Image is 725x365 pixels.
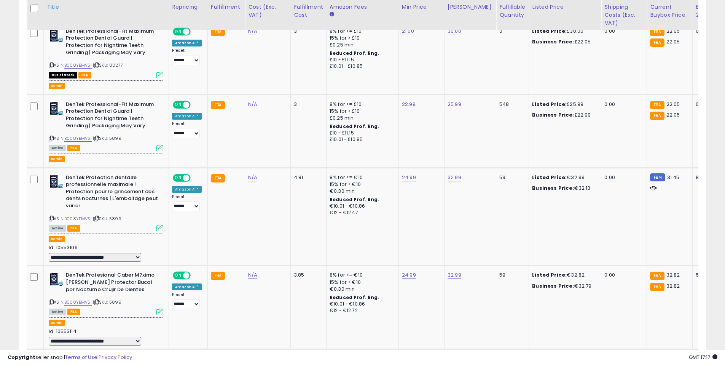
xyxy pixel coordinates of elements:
[172,3,204,11] div: Repricing
[689,354,717,361] span: 2025-08-14 17:17 GMT
[666,38,680,45] span: 22.05
[330,203,393,210] div: €10.01 - €10.86
[330,42,393,48] div: £0.25 min
[248,271,257,279] a: N/A
[604,28,641,35] div: 0.00
[172,292,202,309] div: Preset:
[66,174,158,211] b: DenTek Protection dentaire professionnelle maximale | Protection pour le grincement des dents noc...
[330,115,393,122] div: £0.25 min
[49,83,65,89] button: admin
[532,111,574,118] b: Business Price:
[532,38,595,45] div: £22.05
[49,156,65,162] button: admin
[696,3,723,19] div: BB Share 24h.
[532,174,595,181] div: €32.99
[294,174,320,181] div: 4.81
[248,174,257,181] a: N/A
[448,174,461,181] a: 32.99
[211,101,225,109] small: FBA
[499,174,523,181] div: 59
[49,174,64,189] img: 41e1ElucUIL._SL40_.jpg
[532,283,595,290] div: €32.79
[172,121,202,138] div: Preset:
[666,282,680,290] span: 32.82
[330,101,393,108] div: 8% for <= £10
[174,29,183,35] span: ON
[604,101,641,108] div: 0.00
[49,28,64,43] img: 41e1ElucUIL._SL40_.jpg
[402,3,441,11] div: Min Price
[66,272,158,295] b: DenTek Profesional Caber M?ximo [PERSON_NAME] Protector Bucal por Nocturno Crujir De Dientes
[330,136,393,143] div: £10.01 - £10.85
[532,184,574,192] b: Business Price:
[66,101,158,131] b: DenTek Professional-Fit Maximum Protection Dental Guard | Protection for Nightime Teeth Grinding ...
[330,35,393,42] div: 15% for > £10
[330,123,379,130] b: Reduced Prof. Rng.
[650,101,664,109] small: FBA
[190,101,202,108] span: OFF
[402,271,416,279] a: 24.99
[172,194,202,211] div: Preset:
[402,174,416,181] a: 24.99
[696,272,721,279] div: 56%
[330,57,393,63] div: £10 - £11.15
[604,3,644,27] div: Shipping Costs (Exc. VAT)
[604,272,641,279] div: 0.00
[64,135,92,142] a: B008YEMVSI
[172,113,202,120] div: Amazon AI *
[8,354,35,361] strong: Copyright
[67,145,80,151] span: FBA
[604,174,641,181] div: 0.00
[248,101,257,108] a: N/A
[330,188,393,195] div: €0.30 min
[330,307,393,314] div: €12 - €12.72
[696,101,721,108] div: 0%
[49,28,163,77] div: ASIN:
[248,3,287,19] div: Cost (Exc. VAT)
[650,272,664,280] small: FBA
[211,28,225,36] small: FBA
[66,28,158,58] b: DenTek Professional-Fit Maximum Protection Dental Guard | Protection for Nightime Teeth Grinding ...
[172,40,202,46] div: Amazon AI *
[248,27,257,35] a: N/A
[330,11,334,18] small: Amazon Fees.
[532,3,598,11] div: Listed Price
[448,3,493,11] div: [PERSON_NAME]
[499,101,523,108] div: 548
[172,48,202,65] div: Preset:
[211,272,225,280] small: FBA
[65,354,97,361] a: Terms of Use
[330,63,393,70] div: £10.01 - £10.85
[532,27,567,35] b: Listed Price:
[667,174,680,181] span: 31.45
[532,28,595,35] div: £30.00
[532,282,574,290] b: Business Price:
[99,354,132,361] a: Privacy Policy
[49,309,66,315] span: All listings currently available for purchase on Amazon
[448,271,461,279] a: 32.99
[330,301,393,307] div: €10.01 - €10.86
[650,283,664,291] small: FBA
[49,272,64,287] img: 41e1ElucUIL._SL40_.jpg
[49,225,66,232] span: All listings currently available for purchase on Amazon
[650,28,664,36] small: FBA
[650,112,664,120] small: FBA
[67,225,80,232] span: FBA
[650,38,664,47] small: FBA
[330,294,379,301] b: Reduced Prof. Rng.
[532,38,574,45] b: Business Price:
[330,50,379,56] b: Reduced Prof. Rng.
[532,272,595,279] div: €32.82
[666,111,680,118] span: 22.05
[532,185,595,192] div: €32.13
[650,173,665,181] small: FBM
[330,196,379,203] b: Reduced Prof. Rng.
[650,3,689,19] div: Current Buybox Price
[666,101,680,108] span: 22.05
[532,271,567,279] b: Listed Price:
[93,62,123,68] span: | SKU: 00277
[696,174,721,181] div: 83%
[666,27,680,35] span: 22.05
[47,3,166,11] div: Title
[49,328,76,335] span: Id: 10553114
